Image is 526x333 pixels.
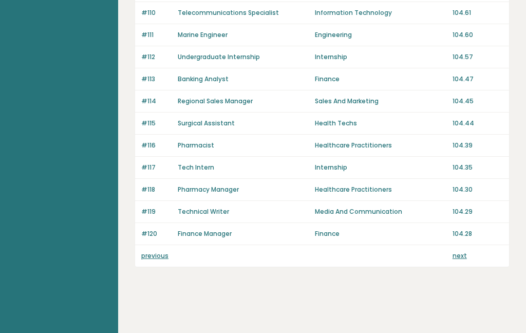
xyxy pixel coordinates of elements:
p: Internship [315,163,446,172]
p: 104.28 [453,229,503,238]
a: Telecommunications Specialist [178,8,279,17]
p: 104.60 [453,30,503,40]
p: Finance [315,75,446,84]
p: 104.30 [453,185,503,194]
p: #112 [141,52,172,62]
p: Health Techs [315,119,446,128]
p: 104.45 [453,97,503,106]
p: #115 [141,119,172,128]
p: 104.44 [453,119,503,128]
p: Information Technology [315,8,446,17]
a: Tech Intern [178,163,214,172]
a: Technical Writer [178,207,229,216]
a: Surgical Assistant [178,119,235,127]
p: #120 [141,229,172,238]
p: 104.29 [453,207,503,216]
a: Regional Sales Manager [178,97,253,105]
a: Banking Analyst [178,75,229,83]
a: Pharmacist [178,141,214,150]
a: Finance Manager [178,229,232,238]
p: 104.57 [453,52,503,62]
p: Media And Communication [315,207,446,216]
p: 104.39 [453,141,503,150]
p: #110 [141,8,172,17]
p: #113 [141,75,172,84]
a: previous [141,251,168,260]
p: #117 [141,163,172,172]
a: next [453,251,467,260]
p: #111 [141,30,172,40]
a: Marine Engineer [178,30,228,39]
p: #114 [141,97,172,106]
p: Healthcare Practitioners [315,141,446,150]
p: Sales And Marketing [315,97,446,106]
p: Engineering [315,30,446,40]
p: Healthcare Practitioners [315,185,446,194]
p: Internship [315,52,446,62]
p: 104.47 [453,75,503,84]
p: 104.35 [453,163,503,172]
p: #116 [141,141,172,150]
p: Finance [315,229,446,238]
p: 104.61 [453,8,503,17]
a: Pharmacy Manager [178,185,239,194]
a: Undergraduate Internship [178,52,260,61]
p: #118 [141,185,172,194]
p: #119 [141,207,172,216]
